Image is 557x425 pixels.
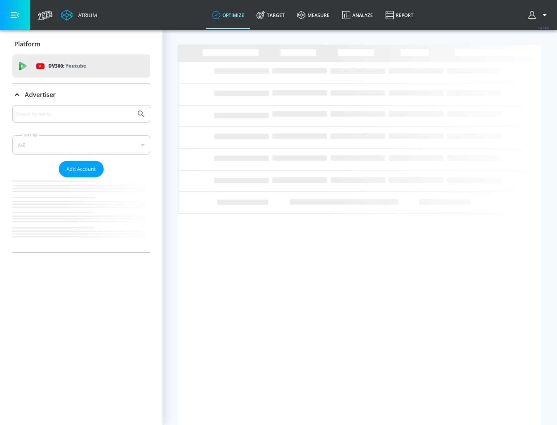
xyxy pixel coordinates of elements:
[206,1,250,29] a: optimize
[25,90,56,99] p: Advertiser
[291,1,336,29] a: measure
[12,135,150,155] div: A-Z
[12,105,150,252] div: Advertiser
[15,109,133,119] input: Search by name
[336,1,379,29] a: Analyze
[75,12,97,19] div: Atrium
[379,1,420,29] a: Report
[12,84,150,105] div: Advertiser
[22,133,39,138] label: Sort By
[48,62,86,70] p: DV360:
[65,62,86,70] p: Youtube
[12,33,150,55] div: Platform
[250,1,291,29] a: Target
[67,165,96,173] span: Add Account
[12,54,150,78] div: DV360: Youtube
[12,177,150,252] nav: list of Advertiser
[538,25,549,30] span: v 4.24.0
[14,40,40,48] p: Platform
[59,161,104,177] button: Add Account
[61,9,97,21] a: Atrium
